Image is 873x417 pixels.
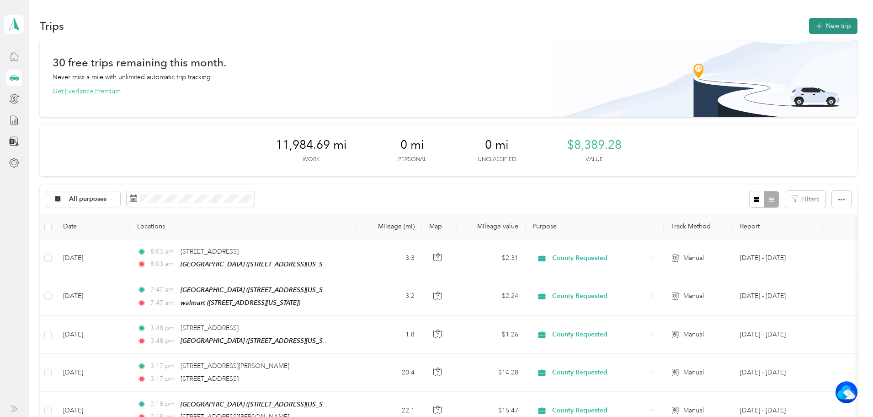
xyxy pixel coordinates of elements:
[552,253,646,263] span: County Requested
[150,336,176,346] span: 3:48 pm
[552,291,646,301] span: County Requested
[181,375,239,383] span: [STREET_ADDRESS]
[683,330,704,340] span: Manual
[150,361,176,371] span: 3:17 pm
[357,316,422,354] td: 1.8
[683,368,704,378] span: Manual
[457,354,526,391] td: $14.28
[150,374,176,384] span: 3:17 pm
[150,298,176,308] span: 7:47 am
[586,156,603,164] p: Value
[150,285,176,295] span: 7:47 am
[150,259,176,269] span: 8:03 am
[822,366,873,417] iframe: Everlance-gr Chat Button Frame
[181,299,300,306] span: walmart ([STREET_ADDRESS][US_STATE])
[303,156,319,164] p: Work
[733,214,823,239] th: Report
[457,239,526,277] td: $2.31
[276,138,347,152] span: 11,984.69 mi
[357,214,422,239] th: Mileage (mi)
[552,330,646,340] span: County Requested
[56,354,130,391] td: [DATE]
[683,291,704,301] span: Manual
[56,239,130,277] td: [DATE]
[150,323,176,333] span: 3:48 pm
[457,277,526,316] td: $2.24
[457,316,526,354] td: $1.26
[400,138,424,152] span: 0 mi
[552,368,646,378] span: County Requested
[357,354,422,391] td: 20.4
[552,406,646,416] span: County Requested
[398,156,426,164] p: Personal
[683,406,704,416] span: Manual
[181,260,340,268] span: [GEOGRAPHIC_DATA] ([STREET_ADDRESS][US_STATE])
[56,316,130,354] td: [DATE]
[53,58,226,67] h1: 30 free trips remaining this month.
[150,247,176,257] span: 8:03 am
[56,277,130,316] td: [DATE]
[683,253,704,263] span: Manual
[785,191,825,208] button: Filters
[357,277,422,316] td: 3.2
[526,214,664,239] th: Purpose
[485,138,509,152] span: 0 mi
[457,214,526,239] th: Mileage value
[733,316,823,354] td: Sep 20 - Oct 3, 2025
[130,214,357,239] th: Locations
[181,337,340,345] span: [GEOGRAPHIC_DATA] ([STREET_ADDRESS][US_STATE])
[733,239,823,277] td: Sep 20 - Oct 3, 2025
[567,138,622,152] span: $8,389.28
[40,21,64,31] h1: Trips
[809,18,857,34] button: New trip
[53,87,121,96] button: Get Everlance Premium
[181,248,239,255] span: [STREET_ADDRESS]
[181,324,239,332] span: [STREET_ADDRESS]
[664,214,733,239] th: Track Method
[53,72,211,82] p: Never miss a mile with unlimited automatic trip tracking
[56,214,130,239] th: Date
[478,156,516,164] p: Unclassified
[181,401,340,408] span: [GEOGRAPHIC_DATA] ([STREET_ADDRESS][US_STATE])
[150,399,176,409] span: 2:18 pm
[733,354,823,391] td: Sep 20 - Oct 3, 2025
[69,196,107,202] span: All purposes
[422,214,457,239] th: Map
[357,239,422,277] td: 3.3
[733,277,823,316] td: Sep 20 - Oct 3, 2025
[552,40,857,117] img: Banner
[181,362,289,370] span: [STREET_ADDRESS][PERSON_NAME]
[181,286,340,294] span: [GEOGRAPHIC_DATA] ([STREET_ADDRESS][US_STATE])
